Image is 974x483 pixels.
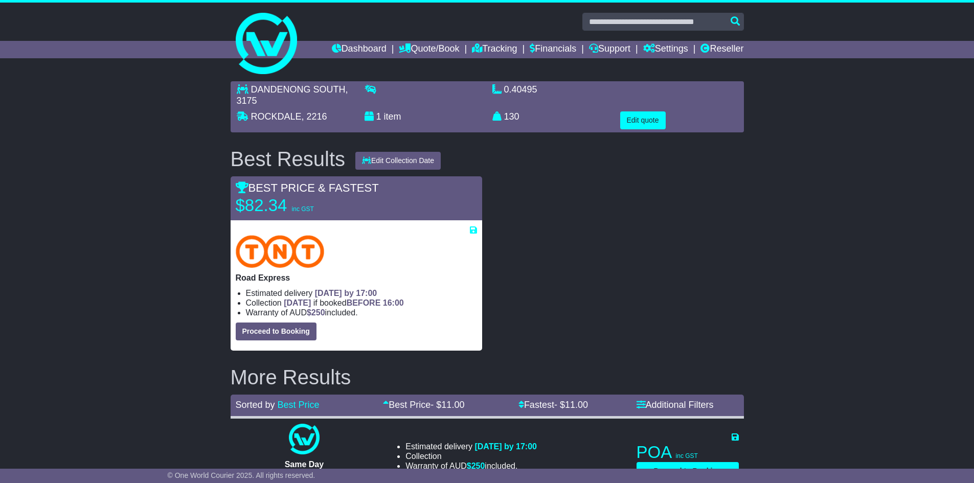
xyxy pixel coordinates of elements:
[246,308,477,317] li: Warranty of AUD included.
[620,111,666,129] button: Edit quote
[554,400,588,410] span: - $
[168,471,315,479] span: © One World Courier 2025. All rights reserved.
[589,41,630,58] a: Support
[467,462,485,470] span: $
[504,84,537,95] span: 0.40495
[311,308,325,317] span: 250
[431,400,464,410] span: - $
[236,323,316,340] button: Proceed to Booking
[236,400,275,410] span: Sorted by
[236,235,325,268] img: TNT Domestic: Road Express
[292,205,314,213] span: inc GST
[236,195,364,216] p: $82.34
[441,400,464,410] span: 11.00
[236,273,477,283] p: Road Express
[530,41,576,58] a: Financials
[565,400,588,410] span: 11.00
[237,84,348,106] span: , 3175
[246,298,477,308] li: Collection
[236,181,379,194] span: BEST PRICE & FASTEST
[315,289,377,297] span: [DATE] by 17:00
[643,41,688,58] a: Settings
[376,111,381,122] span: 1
[384,111,401,122] span: item
[332,41,387,58] a: Dashboard
[383,298,404,307] span: 16:00
[700,41,743,58] a: Reseller
[405,451,537,461] li: Collection
[231,366,744,388] h2: More Results
[307,308,325,317] span: $
[399,41,459,58] a: Quote/Book
[676,452,698,459] span: inc GST
[284,298,403,307] span: if booked
[471,462,485,470] span: 250
[474,442,537,451] span: [DATE] by 17:00
[637,400,714,410] a: Additional Filters
[383,400,464,410] a: Best Price- $11.00
[637,442,739,463] p: POA
[504,111,519,122] span: 130
[637,462,739,480] button: Proceed to Booking
[278,400,320,410] a: Best Price
[405,461,537,471] li: Warranty of AUD included.
[225,148,351,170] div: Best Results
[251,84,346,95] span: DANDENONG SOUTH
[518,400,588,410] a: Fastest- $11.00
[289,424,320,454] img: One World Courier: Same Day Nationwide(quotes take 0.5-1 hour)
[284,298,311,307] span: [DATE]
[251,111,302,122] span: ROCKDALE
[246,288,477,298] li: Estimated delivery
[347,298,381,307] span: BEFORE
[405,442,537,451] li: Estimated delivery
[302,111,327,122] span: , 2216
[472,41,517,58] a: Tracking
[355,152,441,170] button: Edit Collection Date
